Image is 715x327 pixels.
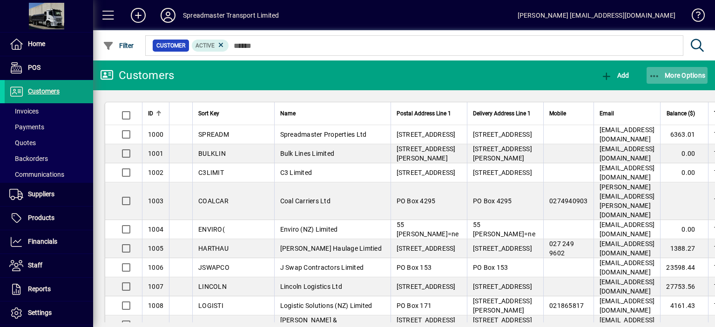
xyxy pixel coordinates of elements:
[660,163,708,182] td: 0.00
[148,131,163,138] span: 1000
[600,221,655,238] span: [EMAIL_ADDRESS][DOMAIN_NAME]
[660,277,708,296] td: 27753.56
[101,37,136,54] button: Filter
[9,155,48,162] span: Backorders
[148,283,163,290] span: 1007
[9,123,44,131] span: Payments
[600,145,655,162] span: [EMAIL_ADDRESS][DOMAIN_NAME]
[28,190,54,198] span: Suppliers
[473,297,532,314] span: [STREET_ADDRESS][PERSON_NAME]
[148,226,163,233] span: 1004
[280,264,364,271] span: J Swap Contractors Limited
[280,226,338,233] span: Enviro (NZ) Limited
[473,108,531,119] span: Delivery Address Line 1
[660,258,708,277] td: 23598.44
[473,283,532,290] span: [STREET_ADDRESS]
[600,240,655,257] span: [EMAIL_ADDRESS][DOMAIN_NAME]
[9,139,36,147] span: Quotes
[198,302,223,309] span: LOGISTI
[148,264,163,271] span: 1006
[473,197,512,205] span: PO Box 4295
[196,42,215,49] span: Active
[660,220,708,239] td: 0.00
[600,278,655,295] span: [EMAIL_ADDRESS][DOMAIN_NAME]
[473,245,532,252] span: [STREET_ADDRESS]
[5,230,93,254] a: Financials
[28,261,42,269] span: Staff
[280,108,385,119] div: Name
[397,245,456,252] span: [STREET_ADDRESS]
[600,183,655,219] span: [PERSON_NAME][EMAIL_ADDRESS][PERSON_NAME][DOMAIN_NAME]
[5,56,93,80] a: POS
[198,283,227,290] span: LINCOLN
[5,151,93,167] a: Backorders
[600,164,655,181] span: [EMAIL_ADDRESS][DOMAIN_NAME]
[103,42,134,49] span: Filter
[28,64,40,71] span: POS
[198,197,229,205] span: COALCAR
[600,126,655,143] span: [EMAIL_ADDRESS][DOMAIN_NAME]
[397,169,456,176] span: [STREET_ADDRESS]
[397,221,459,238] span: 55 [PERSON_NAME]=ne
[660,144,708,163] td: 0.00
[397,302,432,309] span: PO Box 171
[28,40,45,47] span: Home
[28,309,52,316] span: Settings
[601,72,629,79] span: Add
[28,238,57,245] span: Financials
[198,150,226,157] span: BULKLIN
[280,302,372,309] span: Logistic Solutions (NZ) Limited
[5,301,93,325] a: Settings
[473,131,532,138] span: [STREET_ADDRESS]
[667,108,695,119] span: Balance ($)
[198,169,224,176] span: C3LIMIT
[600,108,655,119] div: Email
[397,131,456,138] span: [STREET_ADDRESS]
[549,302,584,309] span: 021865817
[660,125,708,144] td: 6363.01
[5,135,93,151] a: Quotes
[5,103,93,119] a: Invoices
[192,40,229,52] mat-chip: Activation Status: Active
[660,239,708,258] td: 1388.27
[280,108,296,119] span: Name
[280,131,367,138] span: Spreadmaster Properties Ltd
[649,72,706,79] span: More Options
[28,285,51,293] span: Reports
[549,108,588,119] div: Mobile
[28,214,54,221] span: Products
[148,108,163,119] div: ID
[5,33,93,56] a: Home
[148,302,163,309] span: 1008
[280,150,335,157] span: Bulk Lines Limited
[473,145,532,162] span: [STREET_ADDRESS][PERSON_NAME]
[9,107,39,115] span: Invoices
[5,119,93,135] a: Payments
[280,245,382,252] span: [PERSON_NAME] Haulage Limtied
[647,67,708,84] button: More Options
[198,226,225,233] span: ENVIRO(
[600,297,655,314] span: [EMAIL_ADDRESS][DOMAIN_NAME]
[198,131,229,138] span: SPREADM
[148,197,163,205] span: 1003
[600,259,655,276] span: [EMAIL_ADDRESS][DOMAIN_NAME]
[518,8,675,23] div: [PERSON_NAME] [EMAIL_ADDRESS][DOMAIN_NAME]
[153,7,183,24] button: Profile
[5,207,93,230] a: Products
[600,108,614,119] span: Email
[666,108,703,119] div: Balance ($)
[397,283,456,290] span: [STREET_ADDRESS]
[5,254,93,277] a: Staff
[198,108,219,119] span: Sort Key
[685,2,703,32] a: Knowledge Base
[280,283,342,290] span: Lincoln Logistics Ltd
[599,67,631,84] button: Add
[473,264,508,271] span: PO Box 153
[5,167,93,182] a: Communications
[473,169,532,176] span: [STREET_ADDRESS]
[148,169,163,176] span: 1002
[280,169,312,176] span: C3 Limited
[549,108,566,119] span: Mobile
[198,245,229,252] span: HARTHAU
[100,68,174,83] div: Customers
